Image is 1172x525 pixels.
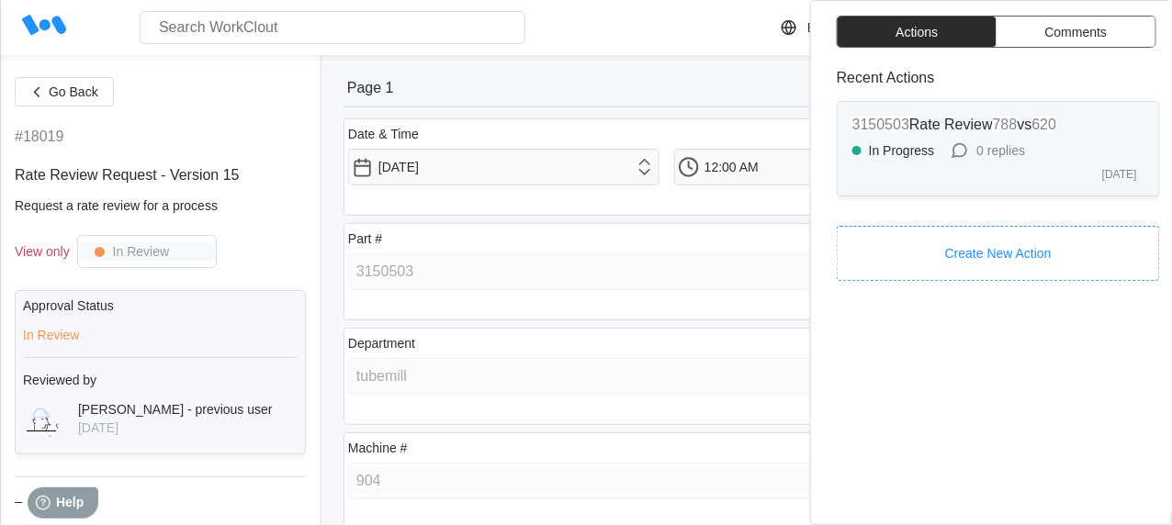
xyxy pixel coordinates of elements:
[837,226,1160,281] button: Create New Action
[78,420,273,435] div: [DATE]
[347,80,394,96] div: Page 1
[674,149,986,185] input: Select a time
[348,336,415,351] div: Department
[348,231,382,246] div: Part #
[348,127,419,141] div: Date & Time
[348,358,986,395] input: Type here...
[993,117,1018,132] mark: 788
[837,101,1160,196] a: 3150503Rate Review788vs620In Progress0 replies[DATE]
[140,11,525,44] input: Search WorkClout
[838,17,997,47] button: Actions
[15,128,63,145] div: #18019
[348,441,408,455] div: Machine #
[997,17,1155,47] button: Comments
[23,402,60,439] img: clout-09.png
[78,402,273,417] div: [PERSON_NAME] - previous user
[49,85,98,98] span: Go Back
[23,328,298,342] div: In Review
[348,149,659,185] input: Select a date
[945,247,1052,260] span: Create New Action
[909,117,993,132] span: Rate Review
[1045,26,1108,39] span: Comments
[348,253,986,290] input: Type here...
[852,117,909,132] mark: 3150503
[348,463,986,499] input: Type here...
[15,244,70,259] div: View only
[1018,117,1032,132] span: vs
[977,143,1026,158] div: 0 replies
[837,70,1160,86] div: Recent Actions
[869,143,935,158] div: In Progress
[15,499,306,514] div: Task Summary
[23,298,298,313] div: Approval Status
[1032,117,1057,132] mark: 620
[896,26,939,39] span: Actions
[1102,168,1137,181] div: [DATE]
[778,17,972,39] a: Explore Templates
[15,167,240,183] span: Rate Review Request - Version 15
[15,77,114,106] button: Go Back
[807,20,913,35] div: Explore Templates
[23,373,298,387] div: Reviewed by
[15,198,306,213] div: Request a rate review for a process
